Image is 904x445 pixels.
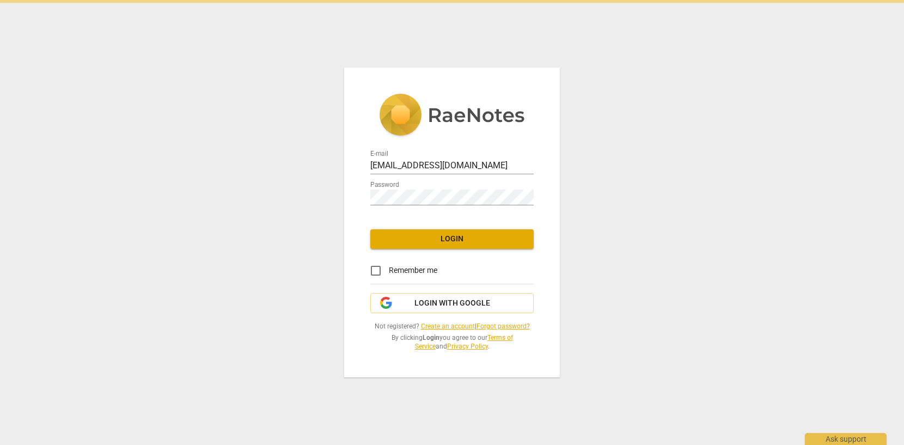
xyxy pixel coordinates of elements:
label: Password [370,181,399,188]
a: Terms of Service [415,334,513,351]
span: Remember me [389,265,437,276]
img: 5ac2273c67554f335776073100b6d88f.svg [379,94,525,138]
span: Login [379,234,525,245]
span: By clicking you agree to our and . [370,333,534,351]
label: E-mail [370,150,388,157]
b: Login [423,334,439,342]
span: Not registered? | [370,322,534,331]
span: Login with Google [414,298,490,309]
a: Create an account [421,322,475,330]
a: Privacy Policy [447,343,488,350]
button: Login [370,229,534,249]
button: Login with Google [370,293,534,314]
div: Ask support [805,433,887,445]
a: Forgot password? [477,322,530,330]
